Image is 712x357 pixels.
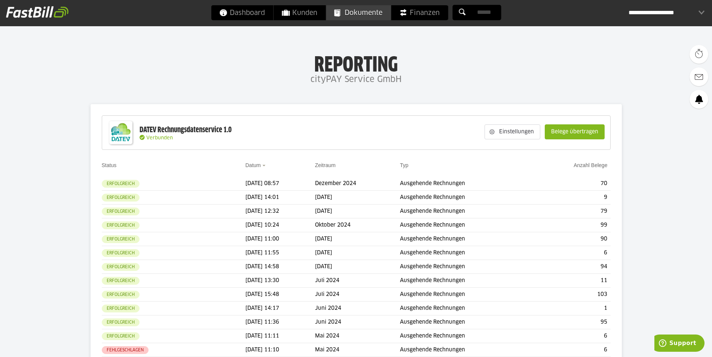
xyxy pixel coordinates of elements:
[245,302,315,315] td: [DATE] 14:17
[534,343,610,357] td: 6
[245,218,315,232] td: [DATE] 10:24
[534,218,610,232] td: 99
[102,180,140,188] sl-badge: Erfolgreich
[485,124,540,139] sl-button: Einstellungen
[315,162,336,168] a: Zeitraum
[315,288,400,302] td: Juli 2024
[534,232,610,246] td: 90
[400,343,534,357] td: Ausgehende Rechnungen
[534,191,610,205] td: 9
[245,205,315,218] td: [DATE] 12:32
[315,218,400,232] td: Oktober 2024
[6,6,68,18] img: fastbill_logo_white.png
[219,5,265,20] span: Dashboard
[654,335,705,353] iframe: Öffnet ein Widget, in dem Sie weitere Informationen finden
[102,332,140,340] sl-badge: Erfolgreich
[391,5,448,20] a: Finanzen
[102,221,140,229] sl-badge: Erfolgreich
[315,343,400,357] td: Mai 2024
[102,162,117,168] a: Status
[545,124,605,139] sl-button: Belege übertragen
[400,162,409,168] a: Typ
[211,5,273,20] a: Dashboard
[140,125,232,135] div: DATEV Rechnungsdatenservice 1.0
[102,318,140,326] sl-badge: Erfolgreich
[326,5,391,20] a: Dokumente
[315,260,400,274] td: [DATE]
[102,263,140,271] sl-badge: Erfolgreich
[102,235,140,243] sl-badge: Erfolgreich
[315,274,400,288] td: Juli 2024
[534,329,610,343] td: 6
[315,191,400,205] td: [DATE]
[534,177,610,191] td: 70
[106,118,136,148] img: DATEV-Datenservice Logo
[102,277,140,285] sl-badge: Erfolgreich
[400,329,534,343] td: Ausgehende Rechnungen
[534,302,610,315] td: 1
[245,274,315,288] td: [DATE] 13:30
[400,246,534,260] td: Ausgehende Rechnungen
[400,205,534,218] td: Ausgehende Rechnungen
[534,274,610,288] td: 11
[102,249,140,257] sl-badge: Erfolgreich
[534,260,610,274] td: 94
[315,205,400,218] td: [DATE]
[315,329,400,343] td: Mai 2024
[245,343,315,357] td: [DATE] 11:10
[245,177,315,191] td: [DATE] 08:57
[315,302,400,315] td: Juni 2024
[400,274,534,288] td: Ausgehende Rechnungen
[574,162,607,168] a: Anzahl Belege
[400,288,534,302] td: Ausgehende Rechnungen
[245,260,315,274] td: [DATE] 14:58
[400,302,534,315] td: Ausgehende Rechnungen
[534,246,610,260] td: 6
[102,194,140,202] sl-badge: Erfolgreich
[400,218,534,232] td: Ausgehende Rechnungen
[245,232,315,246] td: [DATE] 11:00
[245,288,315,302] td: [DATE] 15:48
[102,291,140,299] sl-badge: Erfolgreich
[334,5,382,20] span: Dokumente
[146,136,173,140] span: Verbunden
[245,315,315,329] td: [DATE] 11:36
[274,5,326,20] a: Kunden
[245,191,315,205] td: [DATE] 14:01
[102,346,149,354] sl-badge: Fehlgeschlagen
[315,177,400,191] td: Dezember 2024
[400,315,534,329] td: Ausgehende Rechnungen
[245,162,261,168] a: Datum
[245,246,315,260] td: [DATE] 11:55
[262,165,267,166] img: sort_desc.gif
[315,315,400,329] td: Juni 2024
[400,191,534,205] td: Ausgehende Rechnungen
[102,305,140,312] sl-badge: Erfolgreich
[534,205,610,218] td: 79
[102,208,140,215] sl-badge: Erfolgreich
[534,288,610,302] td: 103
[315,246,400,260] td: [DATE]
[282,5,317,20] span: Kunden
[315,232,400,246] td: [DATE]
[75,53,637,72] h1: Reporting
[400,232,534,246] td: Ausgehende Rechnungen
[400,260,534,274] td: Ausgehende Rechnungen
[245,329,315,343] td: [DATE] 11:11
[534,315,610,329] td: 95
[399,5,440,20] span: Finanzen
[400,177,534,191] td: Ausgehende Rechnungen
